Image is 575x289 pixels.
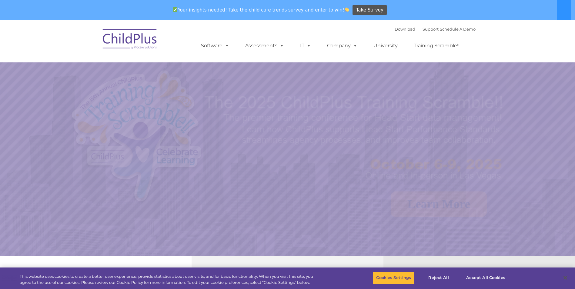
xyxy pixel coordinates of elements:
[173,7,177,12] img: ✅
[195,40,235,52] a: Software
[395,27,476,32] font: |
[345,7,349,12] img: 👏
[423,27,439,32] a: Support
[463,271,509,284] button: Accept All Cookies
[239,40,290,52] a: Assessments
[367,40,404,52] a: University
[170,4,352,16] span: Your insights needed! Take the child care trends survey and enter to win!
[356,5,383,15] span: Take Survey
[408,40,466,52] a: Training Scramble!!
[20,274,316,285] div: This website uses cookies to create a better user experience, provide statistics about user visit...
[559,271,572,284] button: Close
[294,40,317,52] a: IT
[321,40,363,52] a: Company
[373,271,414,284] button: Cookies Settings
[100,25,160,55] img: ChildPlus by Procare Solutions
[353,5,387,15] a: Take Survey
[420,271,458,284] button: Reject All
[395,27,415,32] a: Download
[391,191,487,217] a: Learn More
[440,27,476,32] a: Schedule A Demo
